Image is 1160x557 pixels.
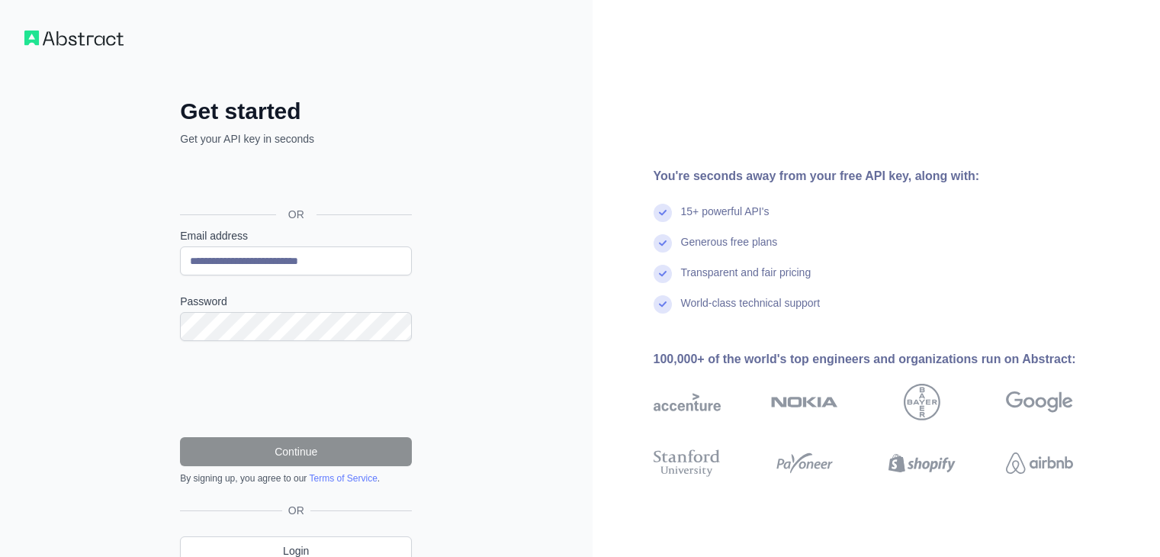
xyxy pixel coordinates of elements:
label: Password [180,294,412,309]
span: OR [282,503,310,518]
iframe: reCAPTCHA [180,359,412,419]
img: check mark [654,204,672,222]
label: Email address [180,228,412,243]
img: check mark [654,234,672,253]
div: 100,000+ of the world's top engineers and organizations run on Abstract: [654,350,1122,369]
div: Transparent and fair pricing [681,265,811,295]
div: You're seconds away from your free API key, along with: [654,167,1122,185]
div: World-class technical support [681,295,821,326]
img: payoneer [771,446,838,480]
p: Get your API key in seconds [180,131,412,146]
button: Continue [180,437,412,466]
img: google [1006,384,1073,420]
img: accenture [654,384,721,420]
img: nokia [771,384,838,420]
h2: Get started [180,98,412,125]
div: Generous free plans [681,234,778,265]
img: bayer [904,384,940,420]
div: 15+ powerful API's [681,204,770,234]
iframe: Sign in with Google Button [172,163,416,197]
img: shopify [888,446,956,480]
img: airbnb [1006,446,1073,480]
img: Workflow [24,31,124,46]
img: check mark [654,295,672,314]
img: stanford university [654,446,721,480]
span: OR [276,207,317,222]
a: Terms of Service [309,473,377,484]
img: check mark [654,265,672,283]
div: By signing up, you agree to our . [180,472,412,485]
